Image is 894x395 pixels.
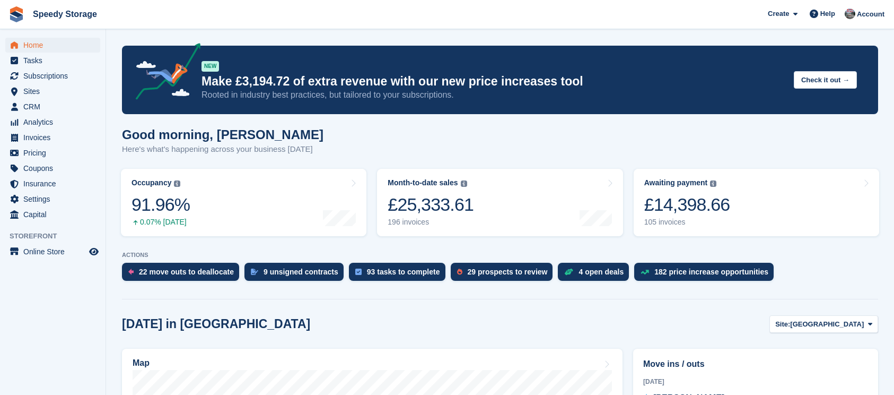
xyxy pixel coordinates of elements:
[29,5,101,23] a: Speedy Storage
[23,130,87,145] span: Invoices
[122,317,310,331] h2: [DATE] in [GEOGRAPHIC_DATA]
[775,319,790,330] span: Site:
[23,145,87,160] span: Pricing
[23,115,87,130] span: Analytics
[794,71,857,89] button: Check it out →
[654,268,768,276] div: 182 price increase opportunities
[5,161,100,176] a: menu
[133,358,150,368] h2: Map
[468,268,548,276] div: 29 prospects to review
[23,84,87,99] span: Sites
[634,169,879,236] a: Awaiting payment £14,398.66 105 invoices
[367,268,440,276] div: 93 tasks to complete
[5,115,100,130] a: menu
[641,270,649,274] img: price_increase_opportunities-93ffe204e8149a01c8c9dc8f82e8f89637d9d84a8eef4429ea346261dce0b2c0.svg
[201,61,219,72] div: NEW
[23,68,87,83] span: Subscriptions
[251,269,258,275] img: contract_signature_icon-13c848040528278c33f63329250d36e43548de30e8caae1d1a13099fd9432cc5.svg
[579,268,624,276] div: 4 open deals
[644,218,730,227] div: 105 invoices
[139,268,234,276] div: 22 move outs to deallocate
[377,169,623,236] a: Month-to-date sales £25,333.61 196 invoices
[388,218,474,227] div: 196 invoices
[457,269,462,275] img: prospect-51fa495bee0391a8d652442698ab0144808aea92771e9ea1ae160a38d050c398.svg
[5,53,100,68] a: menu
[23,244,87,259] span: Online Store
[5,99,100,114] a: menu
[349,263,451,286] a: 93 tasks to complete
[132,218,190,227] div: 0.07% [DATE]
[820,8,835,19] span: Help
[264,268,338,276] div: 9 unsigned contracts
[644,194,730,216] div: £14,398.66
[132,194,190,216] div: 91.96%
[122,252,878,259] p: ACTIONS
[5,38,100,53] a: menu
[121,169,366,236] a: Occupancy 91.96% 0.07% [DATE]
[132,178,171,187] div: Occupancy
[5,130,100,145] a: menu
[5,84,100,99] a: menu
[388,178,458,187] div: Month-to-date sales
[122,143,323,156] p: Here's what's happening across your business [DATE]
[23,161,87,176] span: Coupons
[122,127,323,142] h1: Good morning, [PERSON_NAME]
[128,269,134,275] img: move_outs_to_deallocate_icon-f764333ba52eb49d3ac5e1228854f67142a1ed5810a6f6cc68b1a99e826820c5.svg
[10,231,106,242] span: Storefront
[5,68,100,83] a: menu
[8,6,24,22] img: stora-icon-8386f47178a22dfd0bd8f6a31ec36ba5ce8667c1dd55bd0f319d3a0aa187defe.svg
[388,194,474,216] div: £25,333.61
[5,145,100,160] a: menu
[23,38,87,53] span: Home
[201,74,785,89] p: Make £3,194.72 of extra revenue with our new price increases tool
[201,89,785,101] p: Rooted in industry best practices, but tailored to your subscriptions.
[5,207,100,222] a: menu
[174,181,180,187] img: icon-info-grey-7440780725fd019a000dd9b08b2336e03edf1995a4989e88bcd33f0948082b44.svg
[768,8,789,19] span: Create
[87,245,100,258] a: Preview store
[244,263,349,286] a: 9 unsigned contracts
[845,8,855,19] img: Dan Jackson
[23,207,87,222] span: Capital
[558,263,634,286] a: 4 open deals
[23,53,87,68] span: Tasks
[5,192,100,207] a: menu
[122,263,244,286] a: 22 move outs to deallocate
[23,99,87,114] span: CRM
[355,269,362,275] img: task-75834270c22a3079a89374b754ae025e5fb1db73e45f91037f5363f120a921f8.svg
[634,263,779,286] a: 182 price increase opportunities
[857,9,884,20] span: Account
[564,268,573,276] img: deal-1b604bf984904fb50ccaf53a9ad4b4a5d6e5aea283cecdc64d6e3604feb123c2.svg
[5,176,100,191] a: menu
[790,319,864,330] span: [GEOGRAPHIC_DATA]
[23,176,87,191] span: Insurance
[5,244,100,259] a: menu
[127,43,201,104] img: price-adjustments-announcement-icon-8257ccfd72463d97f412b2fc003d46551f7dbcb40ab6d574587a9cd5c0d94...
[769,315,878,333] button: Site: [GEOGRAPHIC_DATA]
[451,263,558,286] a: 29 prospects to review
[643,358,868,371] h2: Move ins / outs
[644,178,708,187] div: Awaiting payment
[710,181,716,187] img: icon-info-grey-7440780725fd019a000dd9b08b2336e03edf1995a4989e88bcd33f0948082b44.svg
[23,192,87,207] span: Settings
[643,377,868,387] div: [DATE]
[461,181,467,187] img: icon-info-grey-7440780725fd019a000dd9b08b2336e03edf1995a4989e88bcd33f0948082b44.svg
